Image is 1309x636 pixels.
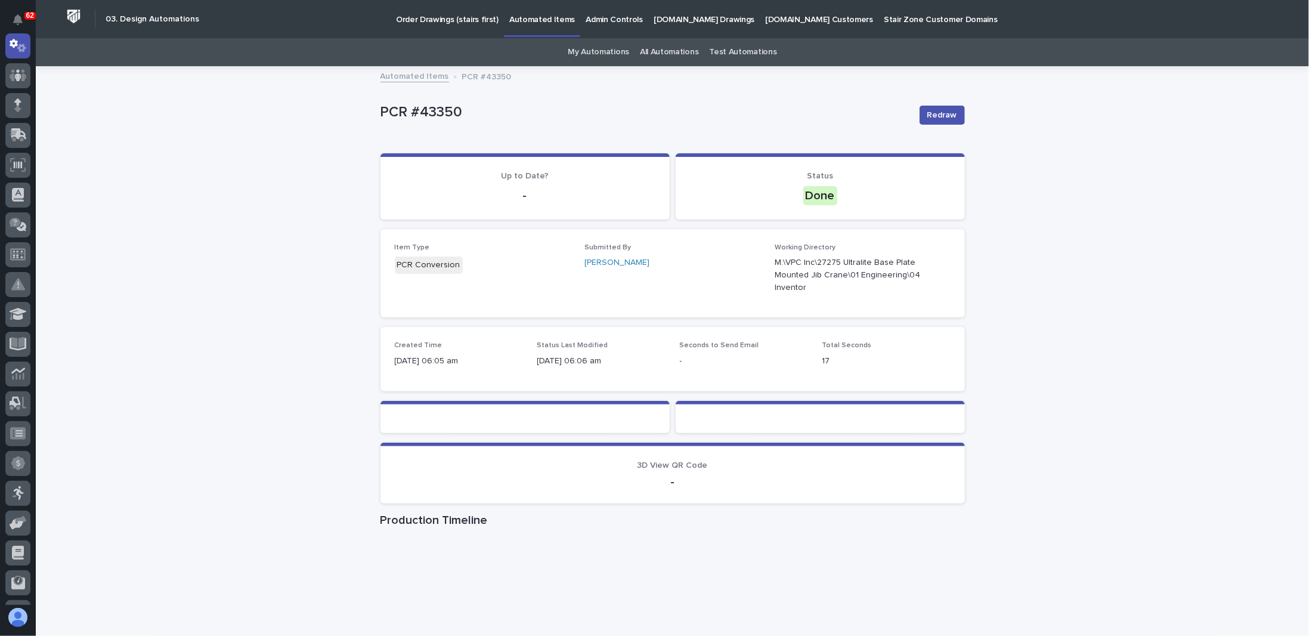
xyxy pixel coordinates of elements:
img: Workspace Logo [63,5,85,27]
a: [PERSON_NAME] [584,257,649,269]
h1: Production Timeline [380,513,965,527]
p: - [395,189,655,203]
a: My Automations [568,38,629,66]
p: 62 [26,11,34,20]
span: Status [807,172,833,180]
span: Redraw [927,109,957,121]
button: users-avatar [5,605,30,630]
p: [DATE] 06:06 am [537,355,666,368]
span: Status Last Modified [537,342,608,349]
button: Redraw [920,106,965,125]
p: PCR #43350 [380,104,910,121]
div: PCR Conversion [395,257,463,274]
p: [DATE] 06:05 am [395,355,523,368]
span: Seconds to Send Email [680,342,759,349]
div: Done [803,186,837,205]
span: 3D View QR Code [638,461,708,470]
span: Total Seconds [822,342,872,349]
div: Notifications62 [15,14,30,33]
span: Working Directory [775,244,835,251]
span: Submitted By [584,244,631,251]
p: M:\VPC Inc\27275 Ultralite Base Plate Mounted Jib Crane\01 Engineering\04 Inventor [775,257,922,294]
a: Automated Items [380,69,449,82]
a: All Automations [640,38,698,66]
p: 17 [822,355,951,368]
button: Notifications [5,7,30,32]
p: PCR #43350 [462,69,512,82]
p: - [680,355,808,368]
p: - [395,475,951,489]
span: Item Type [395,244,430,251]
span: Up to Date? [501,172,549,180]
span: Created Time [395,342,442,349]
h2: 03. Design Automations [106,14,199,24]
a: Test Automations [709,38,776,66]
